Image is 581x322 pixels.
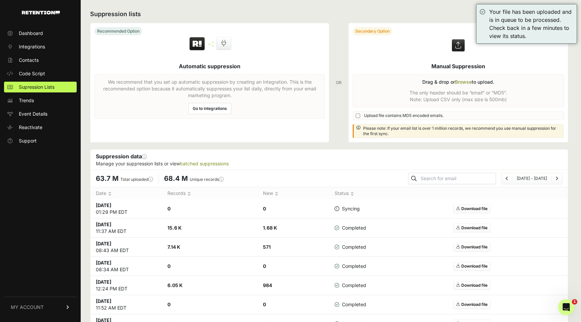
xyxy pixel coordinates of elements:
[506,176,508,181] a: Previous
[336,23,342,143] div: OR
[555,176,558,181] a: Next
[22,11,60,14] img: Retention.com
[19,97,34,104] span: Trends
[453,224,491,232] a: Download file
[419,174,496,183] input: Search for email
[4,55,77,66] a: Contacts
[167,206,170,211] strong: 0
[4,297,77,317] a: MY ACCOUNT
[4,82,77,92] a: Supression Lists
[167,282,183,288] strong: 6.05 K
[208,44,214,45] img: integration
[120,177,153,182] label: Total uploaded
[96,279,111,285] strong: [DATE]
[96,260,111,266] strong: [DATE]
[90,257,162,276] td: 08:34 AM EDT
[4,41,77,52] a: Integrations
[350,191,354,196] img: no_sort-eaf950dc5ab64cae54d48a5578032e96f70b2ecb7d747501f34c8f2db400fb66.gif
[167,244,180,250] strong: 7.14 K
[179,62,240,70] h5: Automatic suppression
[356,114,360,118] input: Upload file contains MD5 encoded emails.
[258,187,329,200] th: New
[90,238,162,257] td: 08:43 AM EDT
[164,174,188,183] span: 68.4 M
[4,95,77,106] a: Trends
[96,202,111,208] strong: [DATE]
[512,176,551,181] li: [DATE] - [DATE]
[558,299,574,315] iframe: Intercom live chat
[263,301,266,307] strong: 0
[19,57,39,64] span: Contacts
[96,222,111,227] strong: [DATE]
[263,206,266,211] strong: 0
[96,160,563,167] p: Manage your suppression lists or view
[335,282,366,289] span: Completed
[453,243,491,251] a: Download file
[167,301,170,307] strong: 0
[4,28,77,39] a: Dashboard
[90,295,162,314] td: 11:52 AM EDT
[453,262,491,271] a: Download file
[4,122,77,133] a: Reactivate
[208,45,214,46] img: integration
[90,199,162,218] td: 01:29 PM EDT
[19,30,43,37] span: Dashboard
[335,244,366,250] span: Completed
[99,79,320,99] p: We recommend that you set up automatic suppression by creating an Integration. This is the recomm...
[94,27,142,35] div: Recommended Option
[90,218,162,238] td: 11:37 AM EDT
[96,298,111,304] strong: [DATE]
[108,191,112,196] img: no_sort-eaf950dc5ab64cae54d48a5578032e96f70b2ecb7d747501f34c8f2db400fb66.gif
[489,8,573,40] div: Your file has been uploaded and is in queue to be processed. Check back in a few minutes to view ...
[19,124,42,131] span: Reactivate
[4,68,77,79] a: Code Script
[335,225,366,231] span: Completed
[263,244,271,250] strong: 571
[96,174,119,183] span: 63.7 M
[4,109,77,119] a: Event Details
[263,225,277,231] strong: 1.68 K
[19,111,47,117] span: Event Details
[90,276,162,295] td: 12:24 PM EDT
[190,177,224,182] label: Unique records
[501,173,563,184] nav: Page navigation
[19,137,37,144] span: Support
[167,225,182,231] strong: 15.6 K
[453,204,491,213] a: Download file
[335,301,366,308] span: Completed
[189,37,206,51] img: Retention
[453,300,491,309] a: Download file
[453,281,491,290] a: Download file
[208,42,214,43] img: integration
[90,187,162,200] th: Date
[263,263,266,269] strong: 0
[162,187,258,200] th: Records
[11,304,44,311] span: MY ACCOUNT
[96,241,111,246] strong: [DATE]
[188,103,231,114] a: Go to integrations
[90,9,568,19] h2: Suppression lists
[187,191,191,196] img: no_sort-eaf950dc5ab64cae54d48a5578032e96f70b2ecb7d747501f34c8f2db400fb66.gif
[19,43,45,50] span: Integrations
[180,161,229,166] a: batched suppressions
[364,113,443,118] span: Upload file contains MD5 encoded emails.
[572,299,577,305] span: 1
[275,191,278,196] img: no_sort-eaf950dc5ab64cae54d48a5578032e96f70b2ecb7d747501f34c8f2db400fb66.gif
[19,70,45,77] span: Code Script
[167,263,170,269] strong: 0
[4,135,77,146] a: Support
[19,84,54,90] span: Supression Lists
[335,205,360,212] span: Syncing
[263,282,272,288] strong: 984
[335,263,366,270] span: Completed
[90,150,568,170] div: Suppression data
[329,187,377,200] th: Status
